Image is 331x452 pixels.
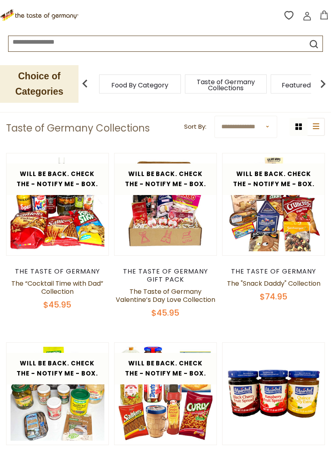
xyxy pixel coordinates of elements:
span: $45.95 [151,307,179,318]
img: next arrow [315,76,331,92]
img: The "Snack Daddy" Collection [223,153,325,255]
a: Taste of Germany Collections [193,79,258,91]
img: The “Cocktail Time with Dad” Collection [6,153,108,255]
div: The Taste of Germany Gift Pack [114,267,217,284]
a: The “Cocktail Time with Dad” Collection [11,279,103,296]
a: The Taste of Germany Valentine’s Day Love Collection [116,287,215,304]
label: Sort By: [184,122,206,132]
img: previous arrow [77,76,93,92]
span: $74.95 [260,291,287,302]
a: Food By Category [111,82,168,88]
div: The Taste of Germany [222,267,325,276]
a: The "Snack Daddy" Collection [227,279,320,288]
span: $45.95 [43,299,71,310]
img: Maintal "Black-Red-Golden" Premium Fruit Preserves, 3 pack - SPECIAL PRICE [223,343,325,445]
img: The Taste of Germany Valentine’s Day Love Collection [115,153,216,255]
img: Authentic German - Beer Mug - shaped pasta, Deutschlaender Premium Pork Sausages, Original Frankf... [115,343,216,445]
h1: Taste of Germany Collections [6,122,150,134]
img: The "Healthful Diet Daddy" Collection [6,343,108,445]
div: The Taste of Germany [6,267,109,276]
